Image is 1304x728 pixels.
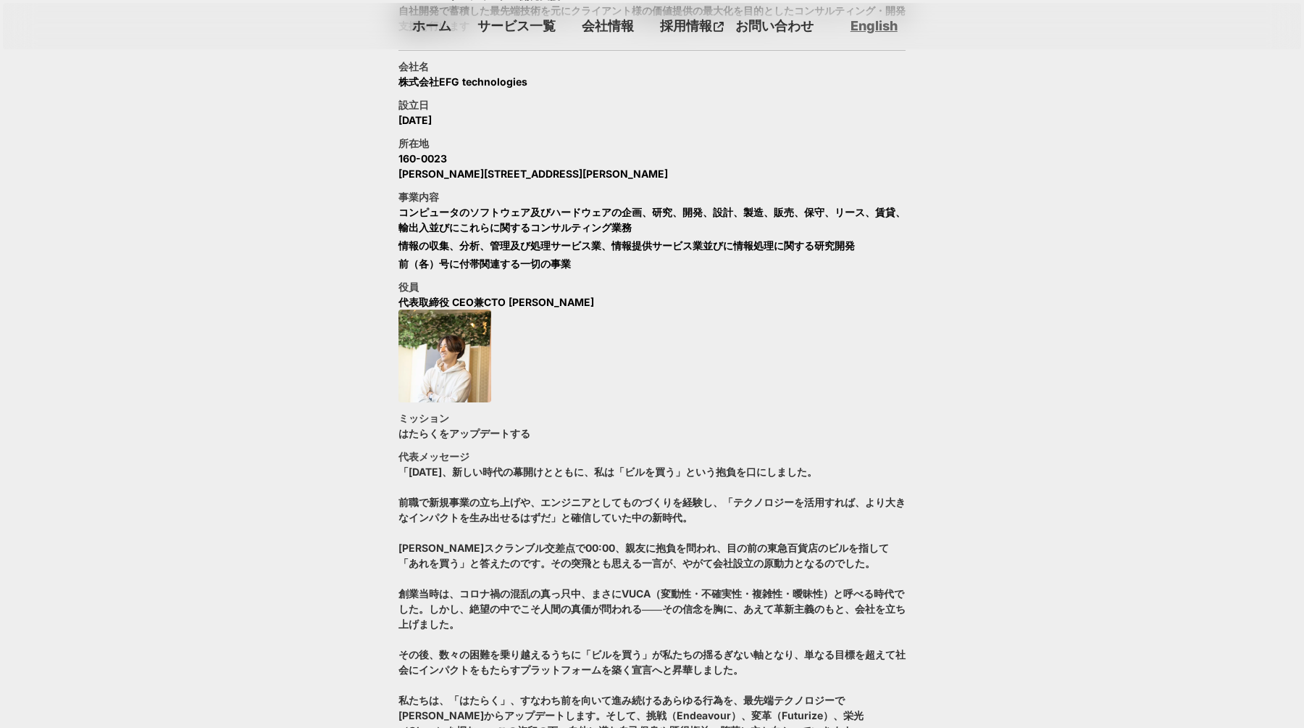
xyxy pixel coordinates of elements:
[398,294,594,310] p: 代表取締役 CEO兼CTO [PERSON_NAME]
[472,14,561,38] a: サービス一覧
[398,279,419,294] h3: 役員
[398,426,530,441] p: はたらくをアップデートする
[850,17,898,35] a: English
[654,14,730,38] a: 採用情報
[398,59,429,74] h3: 会社名
[398,189,439,204] h3: 事業内容
[406,14,457,38] a: ホーム
[730,14,819,38] a: お問い合わせ
[398,204,906,235] li: コンピュータのソフトウェア及びハードウェアの企画、研究、開発、設計、製造、販売、保守、リース、賃貸、輸出入並びにこれらに関するコンサルティング業務
[398,410,449,426] h3: ミッション
[398,151,668,181] p: 160-0023 [PERSON_NAME][STREET_ADDRESS][PERSON_NAME]
[576,14,640,38] a: 会社情報
[654,14,714,38] p: 採用情報
[398,256,571,271] li: 前（各）号に付帯関連する一切の事業
[398,238,855,253] li: 情報の収集、分析、管理及び処理サービス業、情報提供サービス業並びに情報処理に関する研究開発
[398,136,429,151] h3: 所在地
[398,449,469,464] h3: 代表メッセージ
[398,97,429,112] h3: 設立日
[398,74,527,89] p: 株式会社EFG technologies
[398,112,432,128] p: [DATE]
